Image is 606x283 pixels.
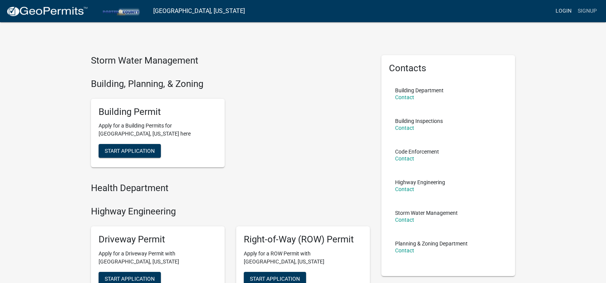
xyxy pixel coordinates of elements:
a: Contact [395,217,414,223]
span: Start Application [105,148,155,154]
a: Contact [395,186,414,192]
p: Apply for a Building Permits for [GEOGRAPHIC_DATA], [US_STATE] here [99,122,217,138]
p: Building Inspections [395,118,443,124]
a: [GEOGRAPHIC_DATA], [US_STATE] [153,5,245,18]
p: Highway Engineering [395,180,445,185]
a: Contact [395,94,414,100]
p: Storm Water Management [395,210,458,216]
img: Porter County, Indiana [94,6,147,16]
a: Login [553,4,575,18]
p: Code Enforcement [395,149,439,154]
span: Start Application [250,275,300,281]
h5: Driveway Permit [99,234,217,245]
p: Planning & Zoning Department [395,241,468,246]
p: Apply for a Driveway Permit with [GEOGRAPHIC_DATA], [US_STATE] [99,250,217,266]
h4: Highway Engineering [91,206,370,217]
a: Contact [395,247,414,254]
h5: Contacts [389,63,507,74]
span: Start Application [105,275,155,281]
h4: Health Department [91,183,370,194]
a: Signup [575,4,600,18]
h5: Building Permit [99,106,217,118]
h4: Storm Water Management [91,55,370,66]
p: Building Department [395,88,444,93]
p: Apply for a ROW Permit with [GEOGRAPHIC_DATA], [US_STATE] [244,250,362,266]
h4: Building, Planning, & Zoning [91,79,370,90]
a: Contact [395,155,414,162]
button: Start Application [99,144,161,158]
a: Contact [395,125,414,131]
h5: Right-of-Way (ROW) Permit [244,234,362,245]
